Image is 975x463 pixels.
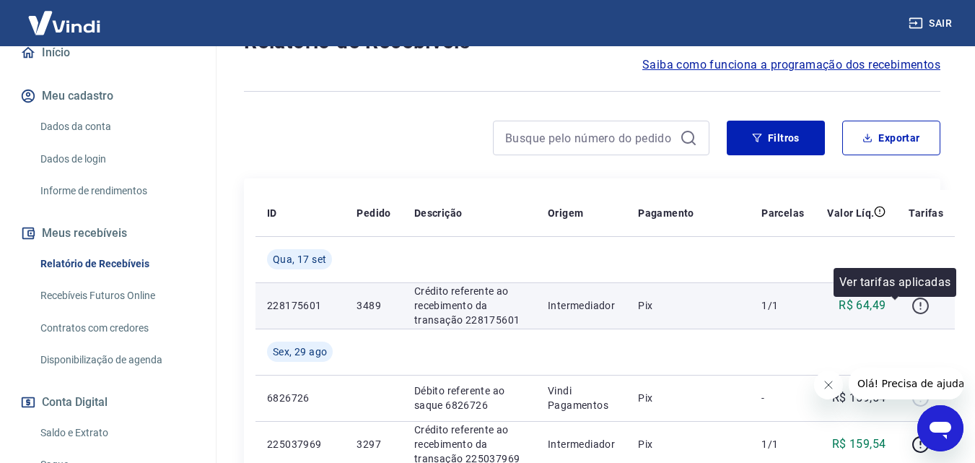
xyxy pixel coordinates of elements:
[357,206,390,220] p: Pedido
[267,298,333,313] p: 228175601
[761,391,804,405] p: -
[35,176,198,206] a: Informe de rendimentos
[357,298,390,313] p: 3489
[414,284,525,327] p: Crédito referente ao recebimento da transação 228175601
[35,281,198,311] a: Recebíveis Futuros Online
[17,80,198,112] button: Meu cadastro
[414,206,463,220] p: Descrição
[35,112,198,142] a: Dados da conta
[357,437,390,451] p: 3297
[414,384,525,412] p: Débito referente ao saque 6826726
[17,1,111,45] img: Vindi
[849,368,963,399] iframe: Mensagem da empresa
[17,386,198,418] button: Conta Digital
[832,436,886,453] p: R$ 159,54
[727,121,825,155] button: Filtros
[35,249,198,279] a: Relatório de Recebíveis
[814,371,843,399] iframe: Fechar mensagem
[548,298,615,313] p: Intermediador
[909,206,943,220] p: Tarifas
[273,252,326,267] span: Qua, 17 set
[35,144,198,174] a: Dados de login
[35,313,198,343] a: Contratos com credores
[642,56,940,74] a: Saiba como funciona a programação dos recebimentos
[827,206,874,220] p: Valor Líq.
[267,391,333,405] p: 6826726
[839,297,886,314] p: R$ 64,49
[9,10,121,22] span: Olá! Precisa de ajuda?
[906,10,958,37] button: Sair
[638,298,738,313] p: Pix
[505,127,674,149] input: Busque pelo número do pedido
[638,437,738,451] p: Pix
[17,37,198,69] a: Início
[35,418,198,448] a: Saldo e Extrato
[638,206,694,220] p: Pagamento
[548,206,583,220] p: Origem
[761,298,804,313] p: 1/1
[761,437,804,451] p: 1/1
[917,405,963,451] iframe: Botão para abrir a janela de mensagens
[548,384,615,412] p: Vindi Pagamentos
[638,391,738,405] p: Pix
[548,437,615,451] p: Intermediador
[35,345,198,375] a: Disponibilização de agenda
[839,274,950,291] p: Ver tarifas aplicadas
[761,206,804,220] p: Parcelas
[17,217,198,249] button: Meus recebíveis
[267,437,333,451] p: 225037969
[267,206,277,220] p: ID
[273,345,327,359] span: Sex, 29 ago
[842,121,940,155] button: Exportar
